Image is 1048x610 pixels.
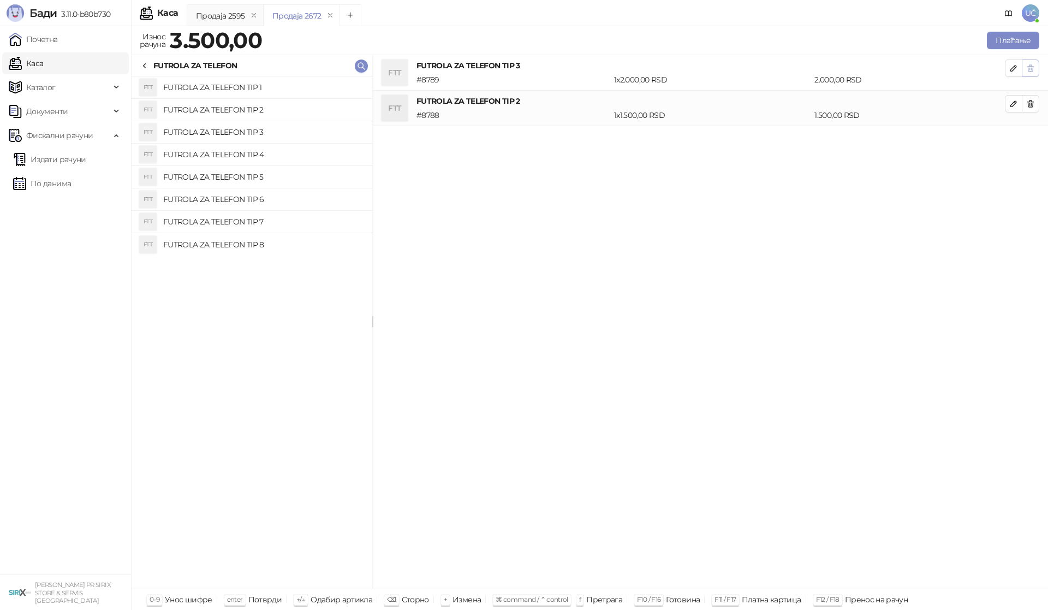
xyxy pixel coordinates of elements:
[35,581,111,605] small: [PERSON_NAME] PR SIRIX STORE & SERVIS [GEOGRAPHIC_DATA]
[612,109,812,121] div: 1 x 1.500,00 RSD
[139,191,157,208] div: FTT
[9,28,58,50] a: Почетна
[139,79,157,96] div: FTT
[416,95,1005,107] h4: FUTROLA ZA TELEFON TIP 2
[586,593,622,607] div: Претрага
[402,593,429,607] div: Сторно
[812,109,1007,121] div: 1.500,00 RSD
[26,100,68,122] span: Документи
[248,593,282,607] div: Потврди
[150,595,159,603] span: 0-9
[196,10,245,22] div: Продаја 2595
[9,582,31,603] img: 64x64-companyLogo-cb9a1907-c9b0-4601-bb5e-5084e694c383.png
[26,76,56,98] span: Каталог
[247,11,261,20] button: remove
[340,4,361,26] button: Add tab
[13,149,86,170] a: Издати рачуни
[382,95,408,121] div: FTT
[637,595,660,603] span: F10 / F16
[845,593,908,607] div: Пренос на рачун
[26,125,93,146] span: Фискални рачуни
[163,236,364,253] h4: FUTROLA ZA TELEFON TIP 8
[139,123,157,141] div: FTT
[272,10,321,22] div: Продаја 2672
[387,595,396,603] span: ⌫
[742,593,801,607] div: Платна картица
[13,173,71,194] a: По данима
[579,595,581,603] span: f
[416,60,1005,72] h4: FUTROLA ZA TELEFON TIP 3
[139,168,157,186] div: FTT
[163,191,364,208] h4: FUTROLA ZA TELEFON TIP 6
[163,168,364,186] h4: FUTROLA ZA TELEFON TIP 5
[139,213,157,230] div: FTT
[496,595,568,603] span: ⌘ command / ⌃ control
[138,29,168,51] div: Износ рачуна
[1022,4,1039,22] span: UĆ
[296,595,305,603] span: ↑/↓
[170,27,262,54] strong: 3.500,00
[666,593,700,607] div: Готовина
[153,60,237,72] div: FUTROLA ZA TELEFON
[163,213,364,230] h4: FUTROLA ZA TELEFON TIP 7
[452,593,481,607] div: Измена
[7,4,24,22] img: Logo
[414,109,612,121] div: # 8788
[9,52,43,74] a: Каса
[816,595,839,603] span: F12 / F18
[987,32,1039,49] button: Плаћање
[163,146,364,163] h4: FUTROLA ZA TELEFON TIP 4
[29,7,57,20] span: Бади
[323,11,337,20] button: remove
[163,123,364,141] h4: FUTROLA ZA TELEFON TIP 3
[414,74,612,86] div: # 8789
[311,593,372,607] div: Одабир артикла
[812,74,1007,86] div: 2.000,00 RSD
[139,146,157,163] div: FTT
[132,76,372,589] div: grid
[163,101,364,119] h4: FUTROLA ZA TELEFON TIP 2
[382,60,408,86] div: FTT
[163,79,364,96] h4: FUTROLA ZA TELEFON TIP 1
[1000,4,1017,22] a: Документација
[157,9,178,17] div: Каса
[139,236,157,253] div: FTT
[165,593,212,607] div: Унос шифре
[714,595,736,603] span: F11 / F17
[227,595,243,603] span: enter
[612,74,812,86] div: 1 x 2.000,00 RSD
[57,9,110,19] span: 3.11.0-b80b730
[444,595,447,603] span: +
[139,101,157,119] div: FTT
